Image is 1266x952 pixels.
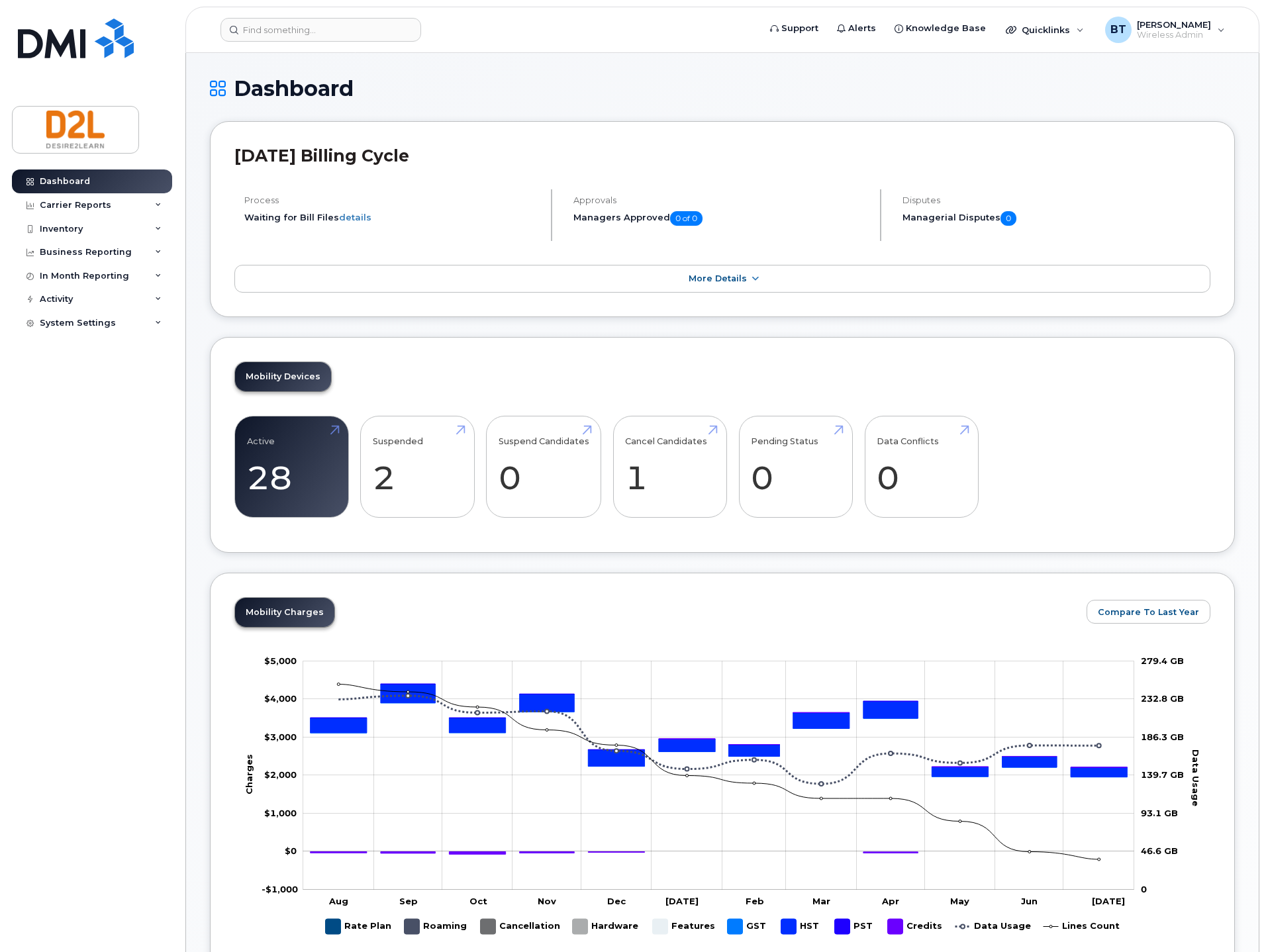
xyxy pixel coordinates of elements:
[573,195,869,205] h4: Approvals
[235,598,334,627] a: Mobility Charges
[573,211,869,226] h5: Managers Approved
[326,914,391,939] g: Rate Plan
[244,754,254,794] tspan: Charges
[264,808,297,818] tspan: $1,000
[781,914,822,939] g: HST
[264,732,297,742] g: $0
[955,914,1031,939] g: Data Usage
[210,77,1235,100] h1: Dashboard
[399,896,418,906] tspan: Sep
[264,769,297,780] tspan: $2,000
[328,896,348,906] tspan: Aug
[670,211,703,226] span: 0 of 0
[1141,769,1184,780] tspan: 139.7 GB
[235,362,331,391] a: Mobility Devices
[625,423,714,510] a: Cancel Candidates 1
[469,896,487,906] tspan: Oct
[1191,749,1201,806] tspan: Data Usage
[689,273,747,283] span: More Details
[264,732,297,742] tspan: $3,000
[1141,884,1147,894] tspan: 0
[538,896,556,906] tspan: Nov
[244,195,540,205] h4: Process
[285,845,297,856] tspan: $0
[902,195,1210,205] h4: Disputes
[881,896,899,906] tspan: Apr
[1141,693,1184,704] tspan: 232.8 GB
[262,884,298,894] g: $0
[1141,845,1178,856] tspan: 46.6 GB
[751,423,840,510] a: Pending Status 0
[607,896,626,906] tspan: Dec
[405,914,467,939] g: Roaming
[264,808,297,818] g: $0
[264,693,297,704] g: $0
[812,896,830,906] tspan: Mar
[481,914,560,939] g: Cancellation
[264,769,297,780] g: $0
[262,884,298,894] tspan: -$1,000
[264,655,297,666] tspan: $5,000
[835,914,875,939] g: PST
[653,914,715,939] g: Features
[1044,914,1120,939] g: Lines Count
[247,423,336,510] a: Active 28
[1021,896,1038,906] tspan: Jun
[1141,655,1184,666] tspan: 279.4 GB
[902,211,1210,226] h5: Managerial Disputes
[499,423,589,510] a: Suspend Candidates 0
[728,914,768,939] g: GST
[665,896,699,906] tspan: [DATE]
[311,684,1128,777] g: HST
[877,423,966,510] a: Data Conflicts 0
[950,896,969,906] tspan: May
[1087,600,1210,624] button: Compare To Last Year
[1000,211,1016,226] span: 0
[1092,896,1125,906] tspan: [DATE]
[1141,808,1178,818] tspan: 93.1 GB
[1141,732,1184,742] tspan: 186.3 GB
[234,146,1210,166] h2: [DATE] Billing Cycle
[1098,606,1199,618] span: Compare To Last Year
[746,896,764,906] tspan: Feb
[326,914,1120,939] g: Legend
[373,423,462,510] a: Suspended 2
[339,212,371,222] a: details
[244,211,540,224] li: Waiting for Bill Files
[264,655,297,666] g: $0
[573,914,640,939] g: Hardware
[264,693,297,704] tspan: $4,000
[888,914,942,939] g: Credits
